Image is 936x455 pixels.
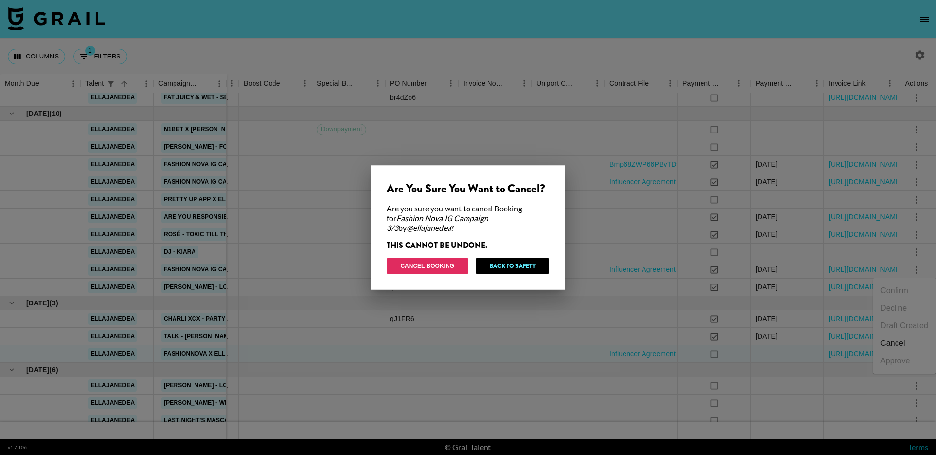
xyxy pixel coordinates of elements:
div: Are you sure you want to cancel Booking for by ? [387,204,549,233]
div: Are You Sure You Want to Cancel? [387,181,549,196]
button: Cancel Booking [387,258,468,274]
em: @ ellajanedea [407,223,451,232]
em: Fashion Nova IG Campaign 3/3 [387,213,488,232]
button: Back to Safety [476,258,549,274]
div: THIS CANNOT BE UNDONE. [387,241,549,250]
